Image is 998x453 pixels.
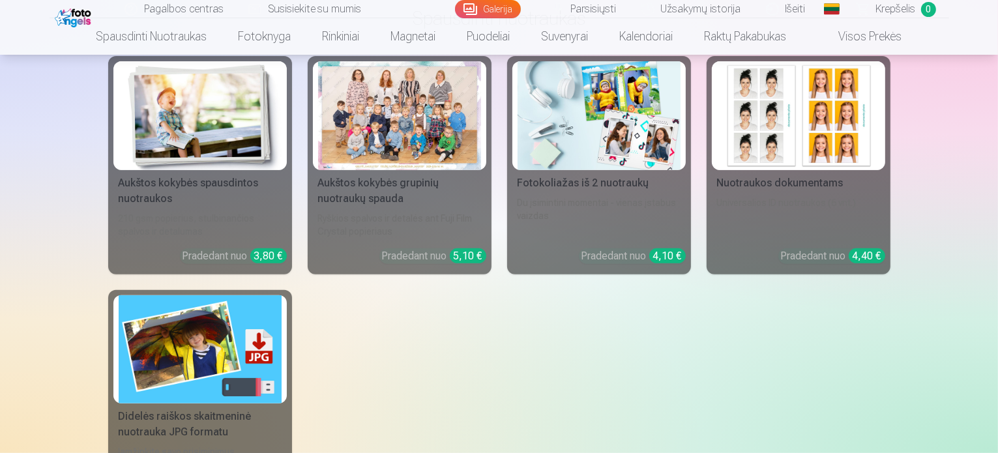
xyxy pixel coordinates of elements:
a: Aukštos kokybės spausdintos nuotraukos Aukštos kokybės spausdintos nuotraukos210 gsm popierius, s... [108,56,292,274]
div: 4,10 € [649,248,686,263]
div: 210 gsm popierius, stulbinančios spalvos ir detalumas [113,212,287,238]
a: Spausdinti nuotraukas [81,18,223,55]
div: Universalios ID nuotraukos (6 vnt.) [712,196,885,238]
img: /fa2 [55,5,95,27]
a: Nuotraukos dokumentamsNuotraukos dokumentamsUniversalios ID nuotraukos (6 vnt.)Pradedant nuo 4,40 € [707,56,890,274]
div: Du įsimintini momentai - vienas įstabus vaizdas [512,196,686,238]
div: Fotokoliažas iš 2 nuotraukų [512,175,686,191]
div: Pradedant nuo [581,248,686,264]
a: Magnetai [375,18,452,55]
a: Rinkiniai [307,18,375,55]
div: Pradedant nuo [781,248,885,264]
a: Suvenyrai [526,18,604,55]
span: 0 [921,2,936,17]
a: Aukštos kokybės grupinių nuotraukų spaudaRyškios spalvos ir detalės ant Fuji Film Crystal popieri... [308,56,492,274]
div: Nuotraukos dokumentams [712,175,885,191]
a: Fotoknyga [223,18,307,55]
img: Nuotraukos dokumentams [717,61,880,170]
div: 4,40 € [849,248,885,263]
a: Fotokoliažas iš 2 nuotraukųFotokoliažas iš 2 nuotraukųDu įsimintini momentai - vienas įstabus vai... [507,56,691,274]
a: Visos prekės [802,18,918,55]
a: Kalendoriai [604,18,689,55]
div: Ryškios spalvos ir detalės ant Fuji Film Crystal popieriaus [313,212,486,238]
div: Aukštos kokybės spausdintos nuotraukos [113,175,287,207]
div: Pradedant nuo [183,248,287,264]
img: Aukštos kokybės spausdintos nuotraukos [119,61,282,170]
div: 5,10 € [450,248,486,263]
img: Didelės raiškos skaitmeninė nuotrauka JPG formatu [119,295,282,404]
span: Krepšelis [876,1,916,17]
div: Didelės raiškos skaitmeninė nuotrauka JPG formatu [113,409,287,440]
img: Fotokoliažas iš 2 nuotraukų [518,61,681,170]
a: Raktų pakabukas [689,18,802,55]
a: Puodeliai [452,18,526,55]
div: 3,80 € [250,248,287,263]
div: Pradedant nuo [382,248,486,264]
div: Aukštos kokybės grupinių nuotraukų spauda [313,175,486,207]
